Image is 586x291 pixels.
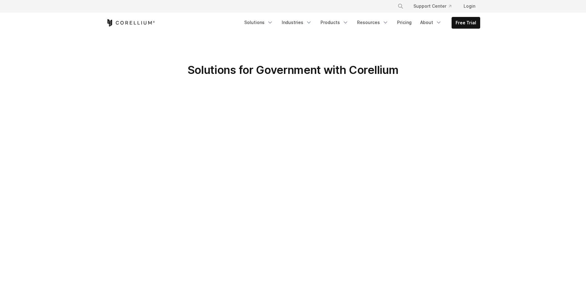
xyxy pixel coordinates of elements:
[395,1,406,12] button: Search
[393,17,415,28] a: Pricing
[170,63,416,77] h1: Solutions for Government with Corellium
[459,1,480,12] a: Login
[241,17,480,29] div: Navigation Menu
[409,1,456,12] a: Support Center
[278,17,316,28] a: Industries
[317,17,352,28] a: Products
[353,17,392,28] a: Resources
[390,1,480,12] div: Navigation Menu
[452,17,480,28] a: Free Trial
[106,19,155,26] a: Corellium Home
[241,17,277,28] a: Solutions
[417,17,445,28] a: About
